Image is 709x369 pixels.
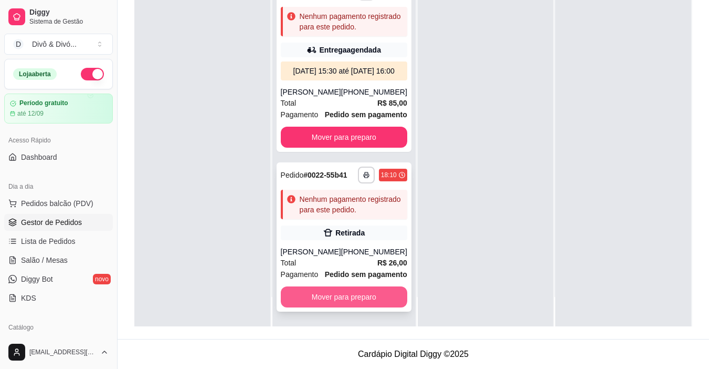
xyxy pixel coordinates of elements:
div: [PHONE_NUMBER] [341,247,407,257]
span: Dashboard [21,152,57,162]
span: Pagamento [281,109,319,120]
span: [EMAIL_ADDRESS][DOMAIN_NAME] [29,348,96,356]
strong: R$ 26,00 [377,259,407,267]
a: Diggy Botnovo [4,271,113,288]
a: Lista de Pedidos [4,233,113,250]
div: Entrega agendada [319,45,380,55]
div: Retirada [335,228,365,238]
span: Salão / Mesas [21,255,68,265]
div: [PHONE_NUMBER] [341,87,407,97]
div: 18:10 [381,171,397,179]
strong: Pedido sem pagamento [325,270,407,279]
button: Alterar Status [81,68,104,80]
span: Gestor de Pedidos [21,217,82,228]
span: Pedido [281,171,304,179]
button: [EMAIL_ADDRESS][DOMAIN_NAME] [4,340,113,365]
a: KDS [4,290,113,306]
div: Divô & Divó ... [32,39,77,49]
div: Nenhum pagamento registrado para este pedido. [300,194,403,215]
span: Pedidos balcão (PDV) [21,198,93,209]
div: [DATE] 15:30 até [DATE] 16:00 [285,66,403,76]
div: [PERSON_NAME] [281,87,341,97]
span: Pagamento [281,269,319,280]
div: Dia a dia [4,178,113,195]
button: Pedidos balcão (PDV) [4,195,113,212]
span: D [13,39,24,49]
div: [PERSON_NAME] [281,247,341,257]
a: Dashboard [4,149,113,166]
strong: R$ 85,00 [377,99,407,107]
div: Loja aberta [13,68,57,80]
span: Diggy Bot [21,274,53,284]
footer: Cardápio Digital Diggy © 2025 [118,339,709,369]
span: Total [281,257,297,269]
article: Período gratuito [19,99,68,107]
span: Diggy [29,8,109,17]
span: Total [281,97,297,109]
div: Catálogo [4,319,113,336]
strong: Pedido sem pagamento [325,110,407,119]
article: até 12/09 [17,109,44,118]
button: Mover para preparo [281,286,407,307]
strong: # 0022-55b41 [303,171,347,179]
a: Gestor de Pedidos [4,214,113,231]
div: Acesso Rápido [4,132,113,149]
a: Período gratuitoaté 12/09 [4,94,113,124]
button: Mover para preparo [281,127,407,148]
span: KDS [21,293,36,303]
a: DiggySistema de Gestão [4,4,113,29]
span: Lista de Pedidos [21,236,76,247]
div: Nenhum pagamento registrado para este pedido. [300,11,403,32]
button: Select a team [4,34,113,55]
a: Salão / Mesas [4,252,113,269]
span: Sistema de Gestão [29,17,109,26]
